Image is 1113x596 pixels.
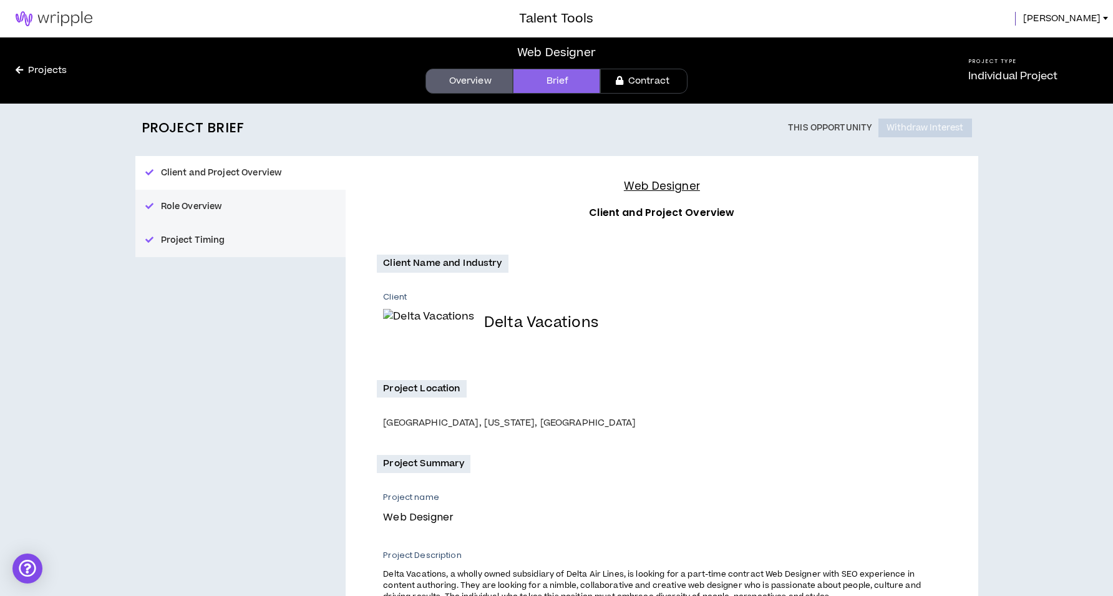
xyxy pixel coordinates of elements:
span: [PERSON_NAME] [1023,12,1101,26]
div: [GEOGRAPHIC_DATA], [US_STATE], [GEOGRAPHIC_DATA] [383,416,946,430]
button: Project Timing [135,223,346,257]
p: Web Designer [383,509,937,525]
h3: Client and Project Overview [377,205,946,221]
h5: Project Type [968,57,1058,66]
h3: Talent Tools [519,9,593,28]
h4: Web Designer [377,178,946,195]
p: Project Description [383,550,946,561]
button: Withdraw Interest [878,119,971,137]
img: Delta Vacations [383,309,474,337]
div: Web Designer [517,44,596,61]
p: Individual Project [968,69,1058,84]
h2: Project Brief [142,120,245,136]
a: Contract [600,69,688,94]
p: This Opportunity [788,123,872,133]
button: Role Overview [135,190,346,223]
a: Brief [513,69,600,94]
a: Overview [425,69,513,94]
h4: Delta Vacations [484,315,598,331]
p: Project Location [377,380,466,398]
p: Client Name and Industry [377,255,508,272]
p: Client [383,291,407,303]
p: Project Summary [377,455,470,472]
p: Project name [383,492,937,503]
div: Open Intercom Messenger [12,554,42,584]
